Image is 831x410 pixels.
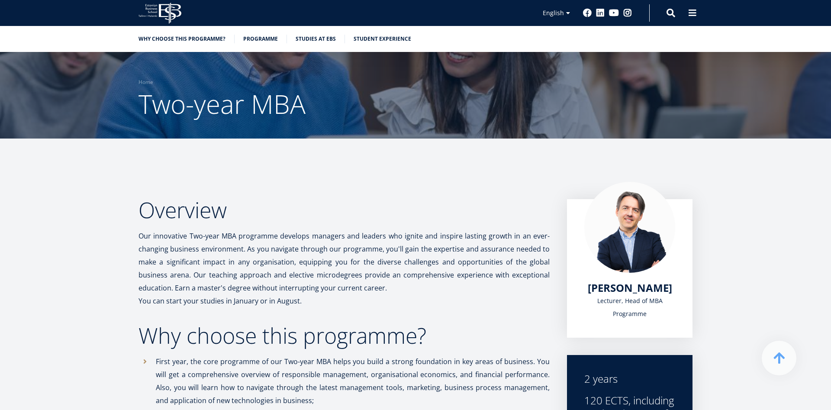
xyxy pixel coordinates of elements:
[138,325,550,346] h2: Why choose this programme?
[609,9,619,17] a: Youtube
[138,294,550,307] p: You can start your studies in January or in August.
[138,199,550,221] h2: Overview
[596,9,605,17] a: Linkedin
[584,182,675,273] img: Marko Rillo
[138,229,550,294] p: Our innovative Two-year MBA programme develops managers and leaders who ignite and inspire lastin...
[584,372,675,385] div: 2 years
[354,35,411,43] a: Student experience
[156,355,550,407] p: First year, the core programme of our Two-year MBA helps you build a strong foundation in key are...
[588,281,672,295] span: [PERSON_NAME]
[138,78,153,87] a: Home
[584,294,675,320] div: Lecturer, Head of MBA Programme
[623,9,632,17] a: Instagram
[138,86,306,122] span: Two-year MBA
[243,35,278,43] a: Programme
[588,281,672,294] a: [PERSON_NAME]
[138,35,225,43] a: Why choose this programme?
[296,35,336,43] a: Studies at EBS
[583,9,592,17] a: Facebook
